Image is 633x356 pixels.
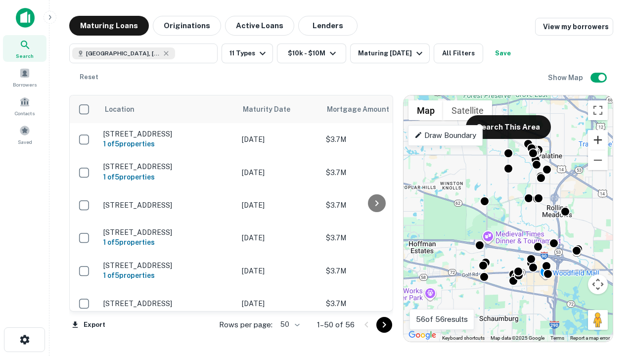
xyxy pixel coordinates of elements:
[376,317,392,333] button: Go to next page
[298,16,358,36] button: Lenders
[321,95,430,123] th: Mortgage Amount
[548,72,585,83] h6: Show Map
[326,298,425,309] p: $3.7M
[276,317,301,332] div: 50
[103,162,232,171] p: [STREET_ADDRESS]
[326,266,425,276] p: $3.7M
[219,319,272,331] p: Rows per page:
[242,200,316,211] p: [DATE]
[584,245,633,293] iframe: Chat Widget
[326,167,425,178] p: $3.7M
[103,261,232,270] p: [STREET_ADDRESS]
[406,329,439,342] img: Google
[98,95,237,123] th: Location
[242,167,316,178] p: [DATE]
[570,335,610,341] a: Report a map error
[406,329,439,342] a: Open this area in Google Maps (opens a new window)
[243,103,303,115] span: Maturity Date
[69,317,108,332] button: Export
[414,130,476,141] p: Draw Boundary
[326,200,425,211] p: $3.7M
[588,100,608,120] button: Toggle fullscreen view
[103,299,232,308] p: [STREET_ADDRESS]
[13,81,37,89] span: Borrowers
[277,44,346,63] button: $10k - $10M
[237,95,321,123] th: Maturity Date
[73,67,105,87] button: Reset
[550,335,564,341] a: Terms (opens in new tab)
[69,16,149,36] button: Maturing Loans
[491,335,544,341] span: Map data ©2025 Google
[86,49,160,58] span: [GEOGRAPHIC_DATA], [GEOGRAPHIC_DATA]
[404,95,613,342] div: 0 0
[18,138,32,146] span: Saved
[16,52,34,60] span: Search
[242,134,316,145] p: [DATE]
[466,115,551,139] button: Search This Area
[242,266,316,276] p: [DATE]
[408,100,443,120] button: Show street map
[103,270,232,281] h6: 1 of 5 properties
[103,237,232,248] h6: 1 of 5 properties
[225,16,294,36] button: Active Loans
[153,16,221,36] button: Originations
[358,47,425,59] div: Maturing [DATE]
[588,150,608,170] button: Zoom out
[434,44,483,63] button: All Filters
[16,8,35,28] img: capitalize-icon.png
[242,232,316,243] p: [DATE]
[222,44,273,63] button: 11 Types
[103,172,232,182] h6: 1 of 5 properties
[487,44,519,63] button: Save your search to get updates of matches that match your search criteria.
[588,130,608,150] button: Zoom in
[442,335,485,342] button: Keyboard shortcuts
[317,319,355,331] p: 1–50 of 56
[103,138,232,149] h6: 1 of 5 properties
[103,228,232,237] p: [STREET_ADDRESS]
[3,121,46,148] a: Saved
[326,134,425,145] p: $3.7M
[104,103,135,115] span: Location
[535,18,613,36] a: View my borrowers
[3,92,46,119] a: Contacts
[3,64,46,90] a: Borrowers
[242,298,316,309] p: [DATE]
[588,310,608,330] button: Drag Pegman onto the map to open Street View
[350,44,430,63] button: Maturing [DATE]
[15,109,35,117] span: Contacts
[103,201,232,210] p: [STREET_ADDRESS]
[416,313,468,325] p: 56 of 56 results
[443,100,492,120] button: Show satellite imagery
[327,103,402,115] span: Mortgage Amount
[326,232,425,243] p: $3.7M
[3,35,46,62] a: Search
[103,130,232,138] p: [STREET_ADDRESS]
